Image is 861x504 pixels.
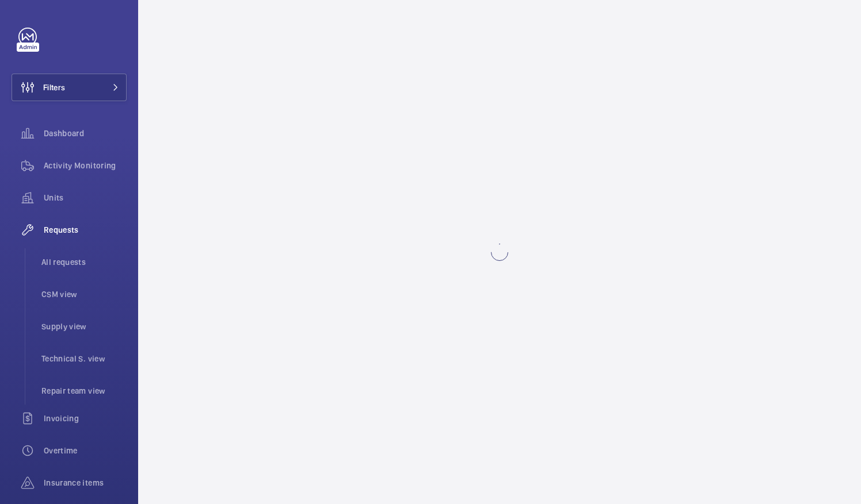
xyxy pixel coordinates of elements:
span: Requests [44,224,127,236]
span: Supply view [41,321,127,332]
span: Overtime [44,445,127,456]
span: Dashboard [44,128,127,139]
span: Filters [43,82,65,93]
span: Repair team view [41,385,127,397]
span: Activity Monitoring [44,160,127,171]
span: Units [44,192,127,203]
span: All requests [41,256,127,268]
button: Filters [12,74,127,101]
span: Technical S. view [41,353,127,364]
span: Invoicing [44,413,127,424]
span: Insurance items [44,477,127,488]
span: CSM view [41,288,127,300]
